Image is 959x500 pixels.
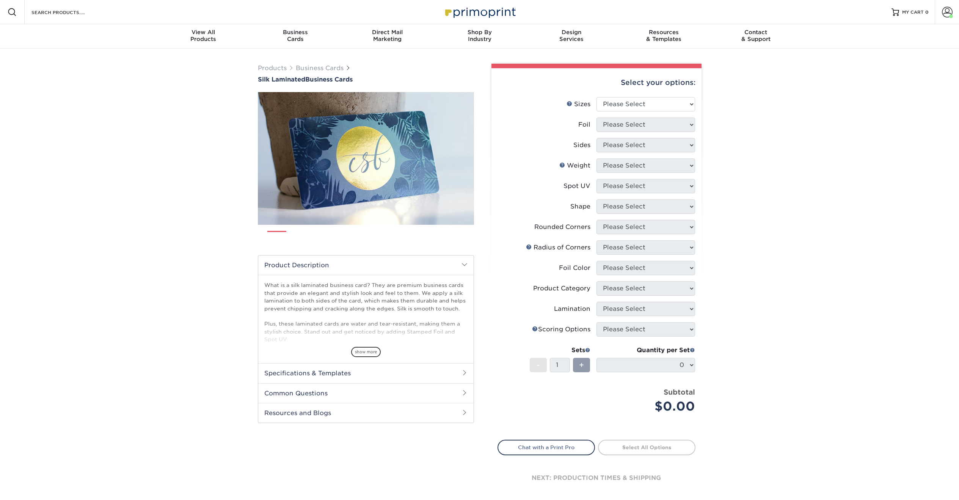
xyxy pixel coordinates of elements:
[618,24,710,49] a: Resources& Templates
[445,228,464,247] img: Business Cards 08
[267,228,286,247] img: Business Cards 01
[526,29,618,36] span: Design
[258,383,474,403] h2: Common Questions
[602,397,695,415] div: $0.00
[249,29,341,42] div: Cards
[344,228,363,247] img: Business Cards 04
[258,76,474,83] h1: Business Cards
[433,29,526,36] span: Shop By
[258,50,474,266] img: Silk Laminated 01
[534,223,590,232] div: Rounded Corners
[341,24,433,49] a: Direct MailMarketing
[369,228,388,247] img: Business Cards 05
[618,29,710,42] div: & Templates
[579,359,584,371] span: +
[902,9,924,16] span: MY CART
[710,29,802,36] span: Contact
[420,228,439,247] img: Business Cards 07
[341,29,433,42] div: Marketing
[31,8,105,17] input: SEARCH PRODUCTS.....
[563,182,590,191] div: Spot UV
[578,120,590,129] div: Foil
[258,76,474,83] a: Silk LaminatedBusiness Cards
[664,388,695,396] strong: Subtotal
[433,29,526,42] div: Industry
[394,228,413,247] img: Business Cards 06
[570,202,590,211] div: Shape
[341,29,433,36] span: Direct Mail
[442,4,518,20] img: Primoprint
[530,346,590,355] div: Sets
[567,100,590,109] div: Sizes
[598,440,695,455] a: Select All Options
[433,24,526,49] a: Shop ByIndustry
[533,284,590,293] div: Product Category
[526,29,618,42] div: Services
[157,24,250,49] a: View AllProducts
[293,228,312,247] img: Business Cards 02
[249,29,341,36] span: Business
[264,281,468,405] p: What is a silk laminated business card? They are premium business cards that provide an elegant a...
[318,228,337,247] img: Business Cards 03
[710,24,802,49] a: Contact& Support
[296,64,344,72] a: Business Cards
[537,359,540,371] span: -
[258,76,305,83] span: Silk Laminated
[258,255,474,275] h2: Product Description
[249,24,341,49] a: BusinessCards
[532,325,590,334] div: Scoring Options
[618,29,710,36] span: Resources
[554,304,590,313] div: Lamination
[2,477,64,497] iframe: Google Customer Reviews
[526,24,618,49] a: DesignServices
[258,64,287,72] a: Products
[573,141,590,150] div: Sides
[498,440,595,455] a: Chat with a Print Pro
[559,263,590,273] div: Foil Color
[559,161,590,170] div: Weight
[710,29,802,42] div: & Support
[258,363,474,383] h2: Specifications & Templates
[925,9,929,15] span: 0
[157,29,250,42] div: Products
[351,347,381,357] span: show more
[157,29,250,36] span: View All
[258,403,474,423] h2: Resources and Blogs
[526,243,590,252] div: Radius of Corners
[498,68,695,97] div: Select your options:
[596,346,695,355] div: Quantity per Set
